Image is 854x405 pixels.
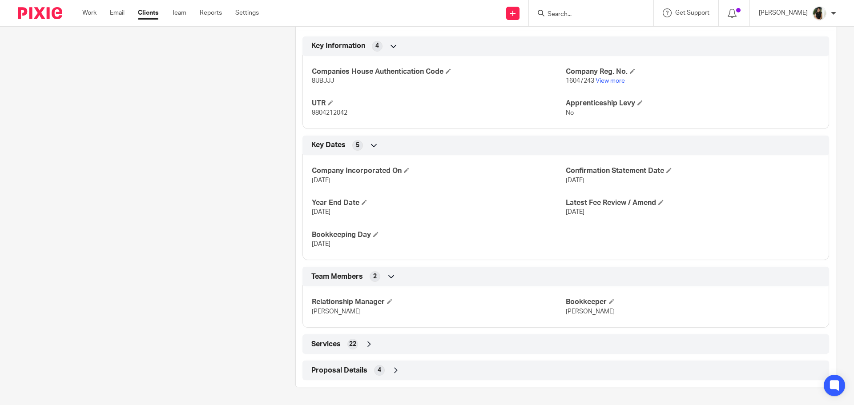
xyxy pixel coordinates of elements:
[82,8,97,17] a: Work
[566,166,820,176] h4: Confirmation Statement Date
[311,140,346,150] span: Key Dates
[759,8,808,17] p: [PERSON_NAME]
[547,11,627,19] input: Search
[312,241,330,247] span: [DATE]
[312,78,334,84] span: 8UBJJJ
[312,177,330,184] span: [DATE]
[172,8,186,17] a: Team
[311,366,367,375] span: Proposal Details
[312,230,566,240] h4: Bookkeeping Day
[566,209,584,215] span: [DATE]
[312,67,566,76] h4: Companies House Authentication Code
[566,177,584,184] span: [DATE]
[566,198,820,208] h4: Latest Fee Review / Amend
[566,67,820,76] h4: Company Reg. No.
[18,7,62,19] img: Pixie
[311,340,341,349] span: Services
[311,41,365,51] span: Key Information
[312,297,566,307] h4: Relationship Manager
[200,8,222,17] a: Reports
[566,309,615,315] span: [PERSON_NAME]
[312,198,566,208] h4: Year End Date
[110,8,125,17] a: Email
[138,8,158,17] a: Clients
[675,10,709,16] span: Get Support
[566,99,820,108] h4: Apprenticeship Levy
[596,78,625,84] a: View more
[312,209,330,215] span: [DATE]
[312,309,361,315] span: [PERSON_NAME]
[312,166,566,176] h4: Company Incorporated On
[311,272,363,281] span: Team Members
[373,272,377,281] span: 2
[375,41,379,50] span: 4
[566,110,574,116] span: No
[356,141,359,150] span: 5
[566,78,594,84] span: 16047243
[812,6,826,20] img: Janice%20Tang.jpeg
[349,340,356,349] span: 22
[312,99,566,108] h4: UTR
[312,110,347,116] span: 9804212042
[566,297,820,307] h4: Bookkeeper
[235,8,259,17] a: Settings
[378,366,381,375] span: 4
